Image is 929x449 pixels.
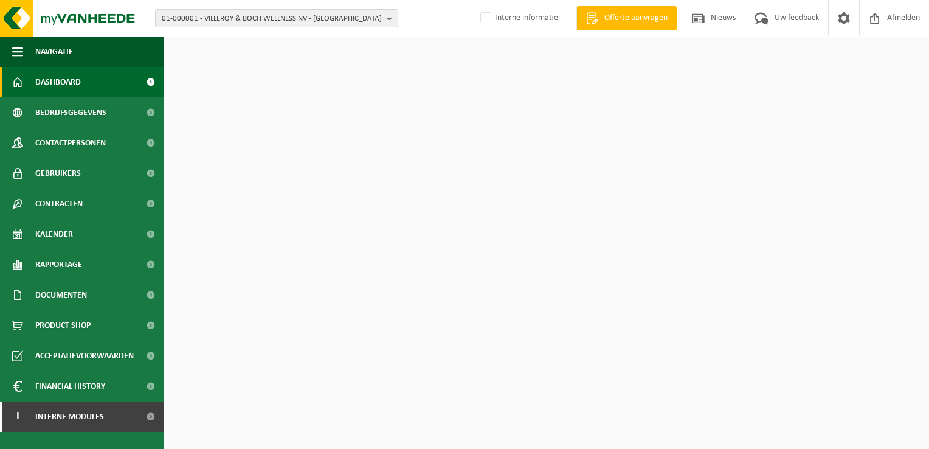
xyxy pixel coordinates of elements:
[35,280,87,310] span: Documenten
[35,128,106,158] span: Contactpersonen
[35,249,82,280] span: Rapportage
[35,67,81,97] span: Dashboard
[155,9,398,27] button: 01-000001 - VILLEROY & BOCH WELLNESS NV - [GEOGRAPHIC_DATA]
[35,341,134,371] span: Acceptatievoorwaarden
[35,158,81,189] span: Gebruikers
[35,37,73,67] span: Navigatie
[35,97,106,128] span: Bedrijfsgegevens
[35,402,104,432] span: Interne modules
[478,9,558,27] label: Interne informatie
[576,6,677,30] a: Offerte aanvragen
[601,12,671,24] span: Offerte aanvragen
[35,310,91,341] span: Product Shop
[12,402,23,432] span: I
[35,371,105,402] span: Financial History
[35,219,73,249] span: Kalender
[35,189,83,219] span: Contracten
[162,10,382,28] span: 01-000001 - VILLEROY & BOCH WELLNESS NV - [GEOGRAPHIC_DATA]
